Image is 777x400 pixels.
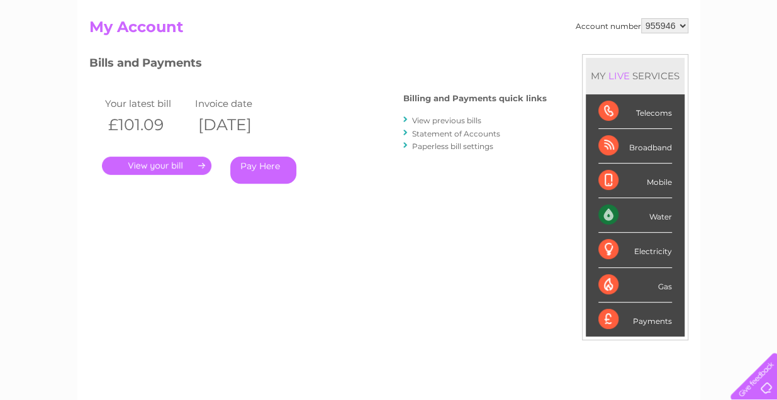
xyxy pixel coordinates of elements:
a: Energy [587,53,615,63]
div: Broadband [598,129,672,164]
a: View previous bills [412,116,481,125]
div: Mobile [598,164,672,198]
h3: Bills and Payments [89,54,547,76]
h2: My Account [89,18,688,42]
a: 0333 014 3131 [540,6,627,22]
div: MY SERVICES [586,58,685,94]
img: logo.png [27,33,91,71]
a: Statement of Accounts [412,129,500,138]
div: Gas [598,268,672,303]
a: Pay Here [230,157,296,184]
a: . [102,157,211,175]
th: £101.09 [102,112,193,138]
div: Telecoms [598,94,672,129]
a: Paperless bill settings [412,142,493,151]
a: Blog [668,53,686,63]
a: Log out [735,53,765,63]
div: Clear Business is a trading name of Verastar Limited (registered in [GEOGRAPHIC_DATA] No. 3667643... [92,7,686,61]
div: Water [598,198,672,233]
div: Account number [576,18,688,33]
div: Electricity [598,233,672,267]
td: Invoice date [192,95,282,112]
td: Your latest bill [102,95,193,112]
a: Contact [693,53,724,63]
a: Telecoms [622,53,660,63]
a: Water [556,53,579,63]
div: LIVE [606,70,632,82]
th: [DATE] [192,112,282,138]
h4: Billing and Payments quick links [403,94,547,103]
div: Payments [598,303,672,336]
